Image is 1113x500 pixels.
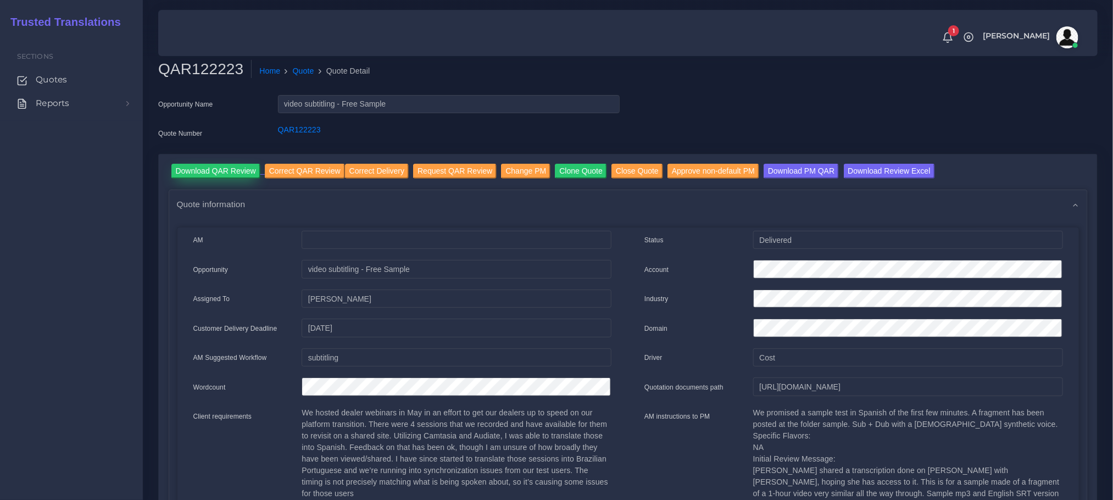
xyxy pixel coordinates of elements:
[611,164,663,179] input: Close Quote
[193,324,277,334] label: Customer Delivery Deadline
[8,68,135,91] a: Quotes
[501,164,550,179] input: Change PM
[193,412,252,421] label: Client requirements
[8,92,135,115] a: Reports
[644,324,667,334] label: Domain
[3,15,121,29] h2: Trusted Translations
[193,294,230,304] label: Assigned To
[36,74,67,86] span: Quotes
[644,235,664,245] label: Status
[302,290,611,308] input: pm
[193,265,229,275] label: Opportunity
[302,407,611,499] p: We hosted dealer webinars in May in an effort to get our dealers up to speed on our platform tran...
[345,164,409,179] input: Correct Delivery
[17,52,53,60] span: Sections
[278,125,321,134] a: QAR122223
[265,164,345,179] input: Correct QAR Review
[413,164,497,179] input: Request QAR Review
[259,65,280,77] a: Home
[977,26,1082,48] a: [PERSON_NAME]avatar
[158,60,252,79] h2: QAR122223
[314,65,370,77] li: Quote Detail
[3,13,121,31] a: Trusted Translations
[169,190,1087,218] div: Quote information
[667,164,759,179] input: Approve non-default PM
[1056,26,1078,48] img: avatar
[983,32,1050,40] span: [PERSON_NAME]
[293,65,314,77] a: Quote
[36,97,69,109] span: Reports
[938,31,958,43] a: 1
[193,353,267,363] label: AM Suggested Workflow
[844,164,935,179] input: Download Review Excel
[555,164,607,179] input: Clone Quote
[158,129,202,138] label: Quote Number
[193,235,203,245] label: AM
[764,164,839,179] input: Download PM QAR
[193,382,226,392] label: Wordcount
[644,412,710,421] label: AM instructions to PM
[177,198,246,210] span: Quote information
[644,353,663,363] label: Driver
[948,25,959,36] span: 1
[158,99,213,109] label: Opportunity Name
[644,265,669,275] label: Account
[644,294,669,304] label: Industry
[171,164,260,179] input: Download QAR Review
[644,382,724,392] label: Quotation documents path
